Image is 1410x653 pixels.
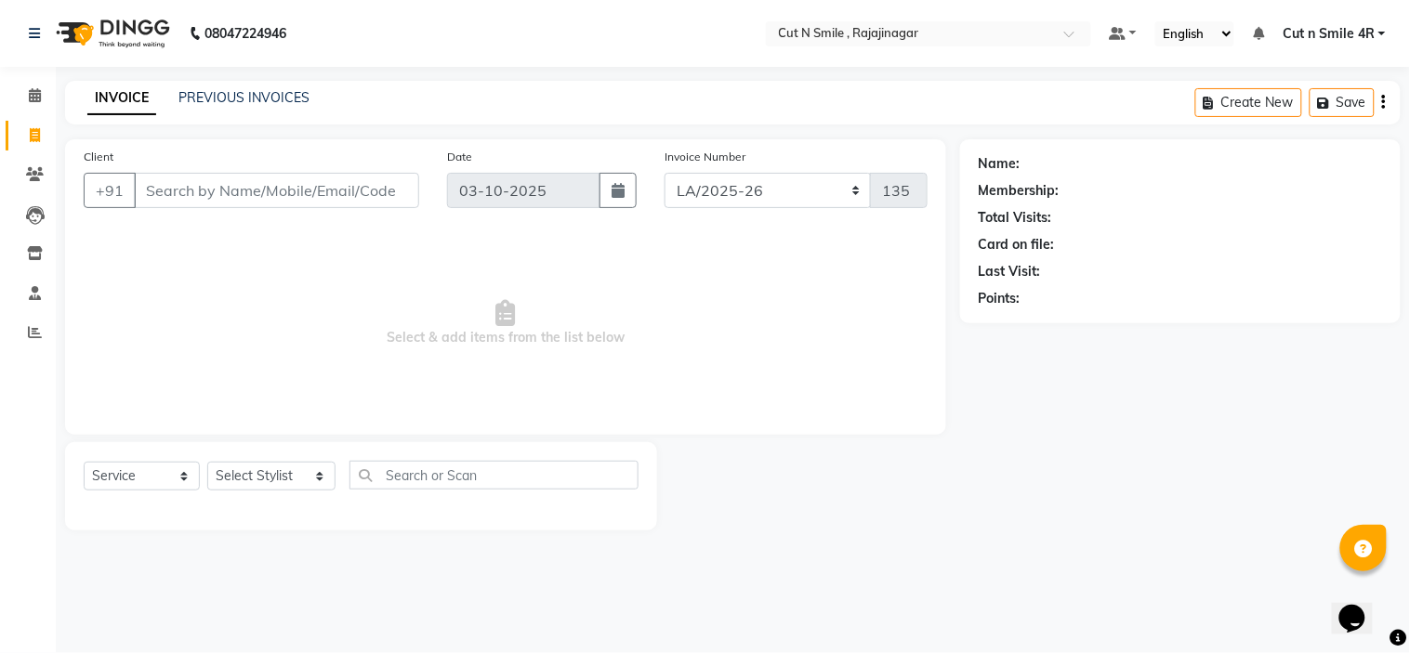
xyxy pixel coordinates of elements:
span: Select & add items from the list below [84,230,928,416]
button: +91 [84,173,136,208]
a: PREVIOUS INVOICES [178,89,310,106]
div: Last Visit: [979,262,1041,281]
div: Card on file: [979,235,1055,255]
button: Save [1310,88,1375,117]
button: Create New [1195,88,1302,117]
input: Search or Scan [349,461,639,490]
label: Client [84,149,113,165]
iframe: chat widget [1332,579,1391,634]
input: Search by Name/Mobile/Email/Code [134,173,419,208]
div: Membership: [979,181,1060,201]
div: Points: [979,289,1021,308]
a: INVOICE [87,82,156,115]
img: logo [47,7,175,59]
div: Name: [979,154,1021,174]
div: Total Visits: [979,208,1052,228]
label: Invoice Number [665,149,745,165]
label: Date [447,149,472,165]
b: 08047224946 [204,7,286,59]
span: Cut n Smile 4R [1283,24,1375,44]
